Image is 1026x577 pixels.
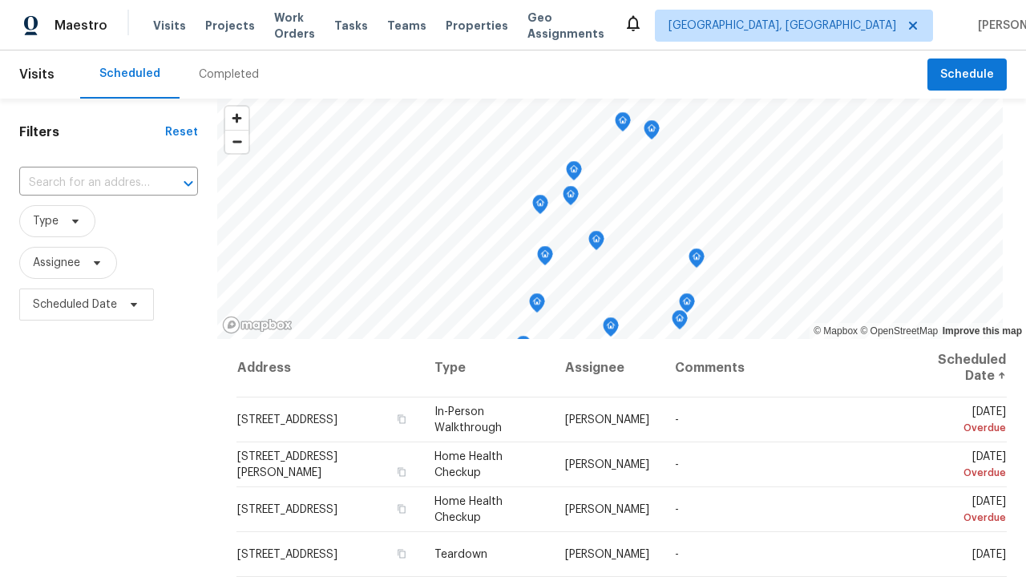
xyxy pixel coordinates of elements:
div: Map marker [537,246,553,271]
span: Visits [19,57,55,92]
button: Zoom in [225,107,248,130]
canvas: Map [217,99,1003,339]
span: Scheduled Date [33,297,117,313]
div: Map marker [679,293,695,318]
span: Work Orders [274,10,315,42]
span: Tasks [334,20,368,31]
th: Type [422,339,552,397]
a: Improve this map [943,325,1022,337]
span: Home Health Checkup [434,496,503,523]
div: Map marker [566,161,582,186]
span: Teams [387,18,426,34]
div: Map marker [672,310,688,335]
span: Properties [446,18,508,34]
button: Schedule [927,59,1007,91]
span: [STREET_ADDRESS] [237,549,337,560]
button: Copy Address [394,465,409,479]
span: [DATE] [972,549,1006,560]
span: Teardown [434,549,487,560]
span: Assignee [33,255,80,271]
div: Map marker [615,112,631,137]
button: Copy Address [394,547,409,561]
div: Map marker [532,195,548,220]
span: [PERSON_NAME] [565,414,649,426]
span: [GEOGRAPHIC_DATA], [GEOGRAPHIC_DATA] [669,18,896,34]
div: Map marker [603,317,619,342]
button: Copy Address [394,502,409,516]
span: Projects [205,18,255,34]
div: Overdue [906,420,1006,436]
button: Zoom out [225,130,248,153]
span: Maestro [55,18,107,34]
a: OpenStreetMap [860,325,938,337]
span: Zoom out [225,131,248,153]
span: [PERSON_NAME] [565,504,649,515]
div: Completed [199,67,259,83]
span: [STREET_ADDRESS][PERSON_NAME] [237,451,337,478]
span: [DATE] [906,406,1006,436]
a: Mapbox homepage [222,316,293,334]
span: In-Person Walkthrough [434,406,502,434]
div: Map marker [515,336,531,361]
div: Map marker [689,248,705,273]
span: - [675,459,679,470]
div: Map marker [529,293,545,318]
th: Address [236,339,422,397]
span: Geo Assignments [527,10,604,42]
h1: Filters [19,124,165,140]
input: Search for an address... [19,171,153,196]
th: Comments [662,339,893,397]
div: Reset [165,124,198,140]
span: [PERSON_NAME] [565,459,649,470]
div: Map marker [644,120,660,145]
span: [STREET_ADDRESS] [237,504,337,515]
button: Copy Address [394,412,409,426]
div: Map marker [588,231,604,256]
span: - [675,549,679,560]
span: Home Health Checkup [434,451,503,478]
span: - [675,414,679,426]
div: Scheduled [99,66,160,82]
span: Visits [153,18,186,34]
button: Open [177,172,200,195]
span: - [675,504,679,515]
span: [DATE] [906,451,1006,481]
th: Assignee [552,339,662,397]
div: Map marker [563,186,579,211]
a: Mapbox [814,325,858,337]
span: [DATE] [906,496,1006,526]
th: Scheduled Date ↑ [893,339,1007,397]
div: Overdue [906,465,1006,481]
div: Overdue [906,510,1006,526]
span: Type [33,213,59,229]
span: [STREET_ADDRESS] [237,414,337,426]
span: [PERSON_NAME] [565,549,649,560]
span: Schedule [940,65,994,85]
